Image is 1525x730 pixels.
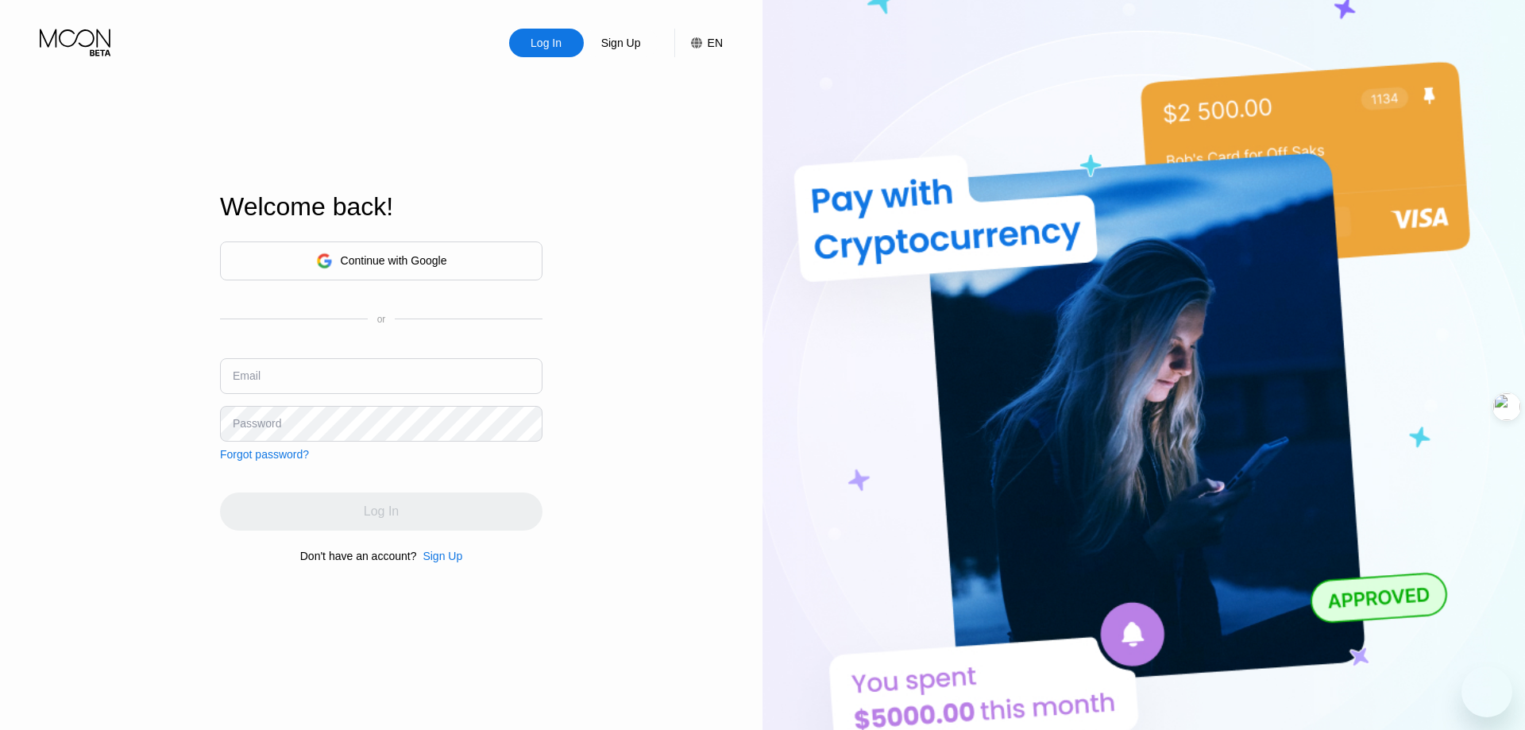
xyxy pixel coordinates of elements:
[584,29,658,57] div: Sign Up
[300,550,417,562] div: Don't have an account?
[529,35,563,51] div: Log In
[423,550,462,562] div: Sign Up
[220,448,309,461] div: Forgot password?
[416,550,462,562] div: Sign Up
[600,35,643,51] div: Sign Up
[233,369,261,382] div: Email
[509,29,584,57] div: Log In
[220,241,542,280] div: Continue with Google
[708,37,723,49] div: EN
[341,254,447,267] div: Continue with Google
[1461,666,1512,717] iframe: 启动消息传送窗口的按钮
[220,192,542,222] div: Welcome back!
[233,417,281,430] div: Password
[377,314,386,325] div: or
[674,29,723,57] div: EN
